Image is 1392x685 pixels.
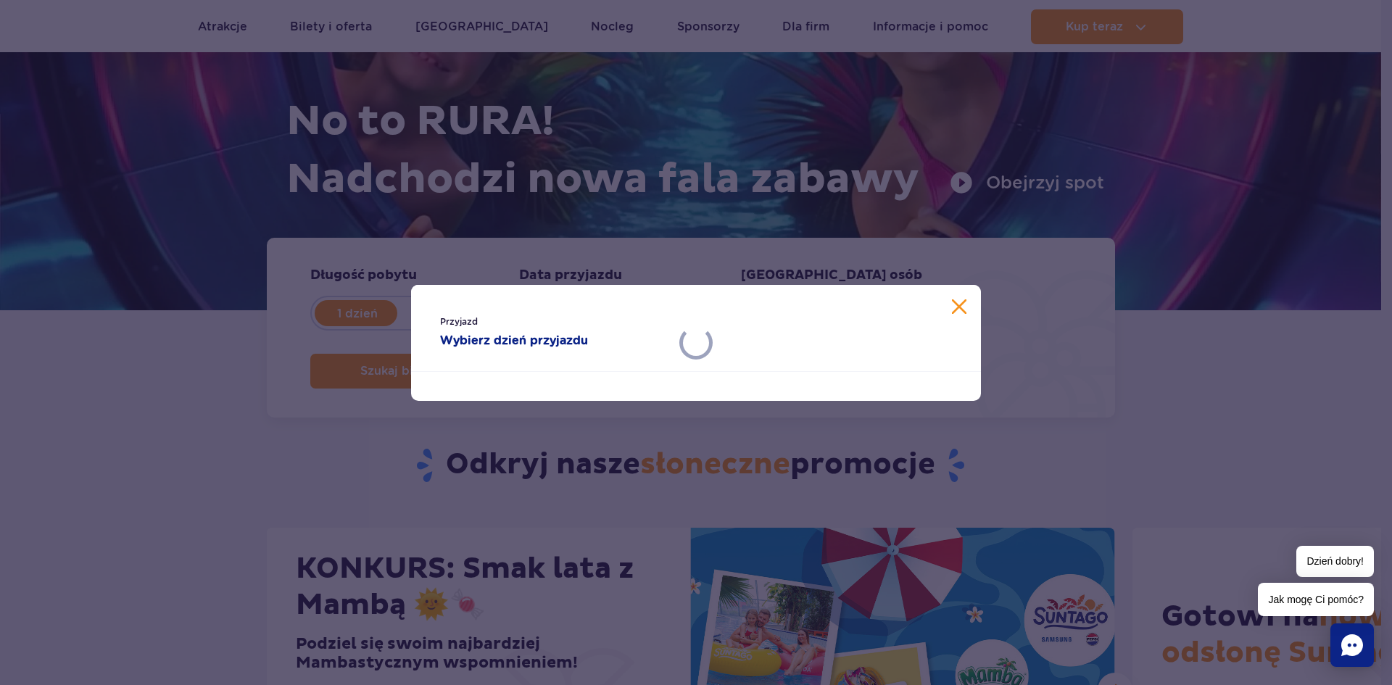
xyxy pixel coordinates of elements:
strong: Wybierz dzień przyjazdu [440,332,667,349]
span: Dzień dobry! [1296,546,1374,577]
span: Przyjazd [440,315,667,329]
div: Chat [1330,623,1374,667]
span: Jak mogę Ci pomóc? [1258,583,1374,616]
button: Zamknij kalendarz [952,299,966,314]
